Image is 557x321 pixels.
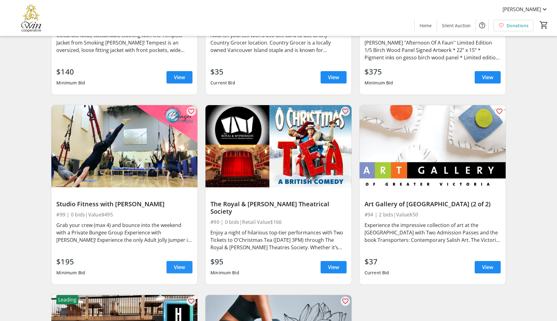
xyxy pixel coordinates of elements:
[174,74,185,81] span: View
[442,22,471,29] span: Silent Auction
[166,71,192,83] a: View
[210,218,347,226] div: #90 | 0 bids | Retail Value $166
[328,74,339,81] span: View
[365,267,389,278] div: Current Bid
[342,297,349,305] mat-icon: favorite_outline
[437,20,476,31] a: Silent Auction
[328,263,339,271] span: View
[210,256,239,267] div: $95
[205,105,352,187] img: The Royal & McPherson Theatrical Society
[188,108,195,115] mat-icon: favorite_outline
[496,108,503,115] mat-icon: favorite_outline
[210,200,347,215] div: The Royal & [PERSON_NAME] Theatrical Society
[210,32,347,54] div: Nourish yourself with a $50 Gift Card to use at any Country Grocer location. Country Grocer is a ...
[56,267,85,278] div: Minimum Bid
[365,200,501,208] div: Art Gallery of [GEOGRAPHIC_DATA] (2 of 2)
[342,108,349,115] mat-icon: favorite_outline
[56,256,85,267] div: $195
[482,263,493,271] span: View
[174,263,185,271] span: View
[365,256,389,267] div: $37
[166,261,192,273] a: View
[321,71,347,83] a: View
[482,74,493,81] span: View
[365,66,393,77] div: $375
[56,200,192,208] div: Studio Fitness with [PERSON_NAME]
[321,261,347,273] a: View
[210,77,235,88] div: Current Bid
[56,77,85,88] div: Minimum Bid
[420,22,432,29] span: Home
[56,32,192,54] div: Celebrate local, sustainable clothing with the Tempest Jacket from Smoking [PERSON_NAME]! Tempest...
[4,2,59,33] img: Victoria Women In Need Community Cooperative's Logo
[210,66,235,77] div: $35
[56,295,78,304] div: Leading
[188,297,195,305] mat-icon: favorite_outline
[210,229,347,251] div: Enjoy a night of hilarious top-tier performances with Two Tickets to O'Christmas Tea ([DATE] 3PM)...
[210,267,239,278] div: Minimum Bid
[56,66,85,77] div: $140
[56,221,192,244] div: Grab your crew (max 4) and bounce into the weekend with a Private Bungee Group Experience with [P...
[494,20,533,31] a: Donations
[476,19,488,32] button: Help
[365,210,501,219] div: #94 | 2 bids | Value $50
[538,19,550,31] button: Cart
[475,261,501,273] a: View
[507,22,529,29] span: Donations
[503,6,541,13] span: [PERSON_NAME]
[365,77,393,88] div: Minimum Bid
[415,20,437,31] a: Home
[365,39,501,61] div: [PERSON_NAME] "Afternoon Of A Faun'' Limited Edition 1/5 Birch Wood Panel Signed Artwork * 22’’ x...
[51,105,197,187] img: Studio Fitness with Justina Bailey
[475,71,501,83] a: View
[56,210,192,219] div: #99 | 0 bids | Value $495
[365,221,501,244] div: Experience the impressive collection of art at the [GEOGRAPHIC_DATA] with Two Admission Passes an...
[360,105,506,187] img: Art Gallery of Greater Victoria (2 of 2)
[498,4,553,14] button: [PERSON_NAME]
